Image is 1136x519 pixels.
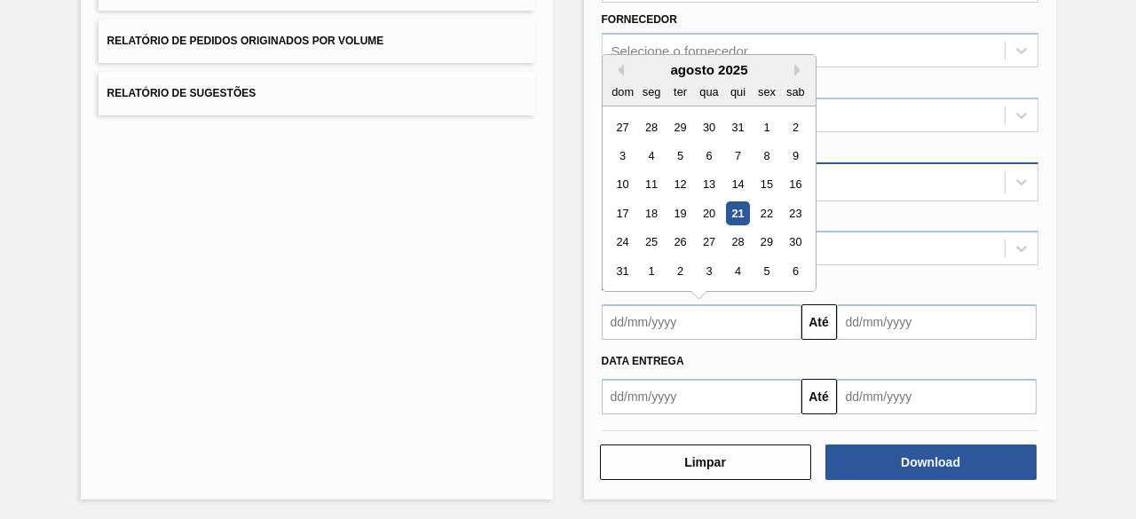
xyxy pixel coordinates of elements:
[611,115,635,139] div: Choose domingo, 27 de julho de 2025
[639,201,663,225] div: Choose segunda-feira, 18 de agosto de 2025
[794,64,807,76] button: Next Month
[801,379,837,414] button: Até
[825,444,1037,480] button: Download
[725,201,749,225] div: Choose quinta-feira, 21 de agosto de 2025
[783,115,807,139] div: Choose sábado, 2 de agosto de 2025
[697,144,721,168] div: Choose quarta-feira, 6 de agosto de 2025
[697,80,721,104] div: qua
[725,259,749,283] div: Choose quinta-feira, 4 de setembro de 2025
[783,259,807,283] div: Choose sábado, 6 de setembro de 2025
[754,115,778,139] div: Choose sexta-feira, 1 de agosto de 2025
[783,201,807,225] div: Choose sábado, 23 de agosto de 2025
[754,144,778,168] div: Choose sexta-feira, 8 de agosto de 2025
[667,231,691,255] div: Choose terça-feira, 26 de agosto de 2025
[667,80,691,104] div: ter
[602,355,684,367] span: Data entrega
[725,80,749,104] div: qui
[639,80,663,104] div: seg
[725,144,749,168] div: Choose quinta-feira, 7 de agosto de 2025
[639,144,663,168] div: Choose segunda-feira, 4 de agosto de 2025
[603,62,816,77] div: agosto 2025
[667,144,691,168] div: Choose terça-feira, 5 de agosto de 2025
[697,115,721,139] div: Choose quarta-feira, 30 de julho de 2025
[611,201,635,225] div: Choose domingo, 17 de agosto de 2025
[611,80,635,104] div: dom
[754,231,778,255] div: Choose sexta-feira, 29 de agosto de 2025
[611,43,748,59] div: Selecione o fornecedor
[725,173,749,197] div: Choose quinta-feira, 14 de agosto de 2025
[783,173,807,197] div: Choose sábado, 16 de agosto de 2025
[697,259,721,283] div: Choose quarta-feira, 3 de setembro de 2025
[639,115,663,139] div: Choose segunda-feira, 28 de julho de 2025
[697,173,721,197] div: Choose quarta-feira, 13 de agosto de 2025
[611,259,635,283] div: Choose domingo, 31 de agosto de 2025
[611,231,635,255] div: Choose domingo, 24 de agosto de 2025
[697,201,721,225] div: Choose quarta-feira, 20 de agosto de 2025
[107,35,384,47] span: Relatório de Pedidos Originados por Volume
[639,231,663,255] div: Choose segunda-feira, 25 de agosto de 2025
[667,259,691,283] div: Choose terça-feira, 2 de setembro de 2025
[754,173,778,197] div: Choose sexta-feira, 15 de agosto de 2025
[667,173,691,197] div: Choose terça-feira, 12 de agosto de 2025
[602,13,677,26] label: Fornecedor
[107,87,256,99] span: Relatório de Sugestões
[667,201,691,225] div: Choose terça-feira, 19 de agosto de 2025
[99,20,535,63] button: Relatório de Pedidos Originados por Volume
[783,231,807,255] div: Choose sábado, 30 de agosto de 2025
[611,173,635,197] div: Choose domingo, 10 de agosto de 2025
[725,115,749,139] div: Choose quinta-feira, 31 de julho de 2025
[697,231,721,255] div: Choose quarta-feira, 27 de agosto de 2025
[639,173,663,197] div: Choose segunda-feira, 11 de agosto de 2025
[754,201,778,225] div: Choose sexta-feira, 22 de agosto de 2025
[783,80,807,104] div: sab
[608,113,809,286] div: month 2025-08
[600,444,811,480] button: Limpar
[754,80,778,104] div: sex
[667,115,691,139] div: Choose terça-feira, 29 de julho de 2025
[837,304,1037,340] input: dd/mm/yyyy
[837,379,1037,414] input: dd/mm/yyyy
[725,231,749,255] div: Choose quinta-feira, 28 de agosto de 2025
[602,304,801,340] input: dd/mm/yyyy
[639,259,663,283] div: Choose segunda-feira, 1 de setembro de 2025
[754,259,778,283] div: Choose sexta-feira, 5 de setembro de 2025
[611,64,624,76] button: Previous Month
[801,304,837,340] button: Até
[783,144,807,168] div: Choose sábado, 9 de agosto de 2025
[99,72,535,115] button: Relatório de Sugestões
[602,379,801,414] input: dd/mm/yyyy
[611,144,635,168] div: Choose domingo, 3 de agosto de 2025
